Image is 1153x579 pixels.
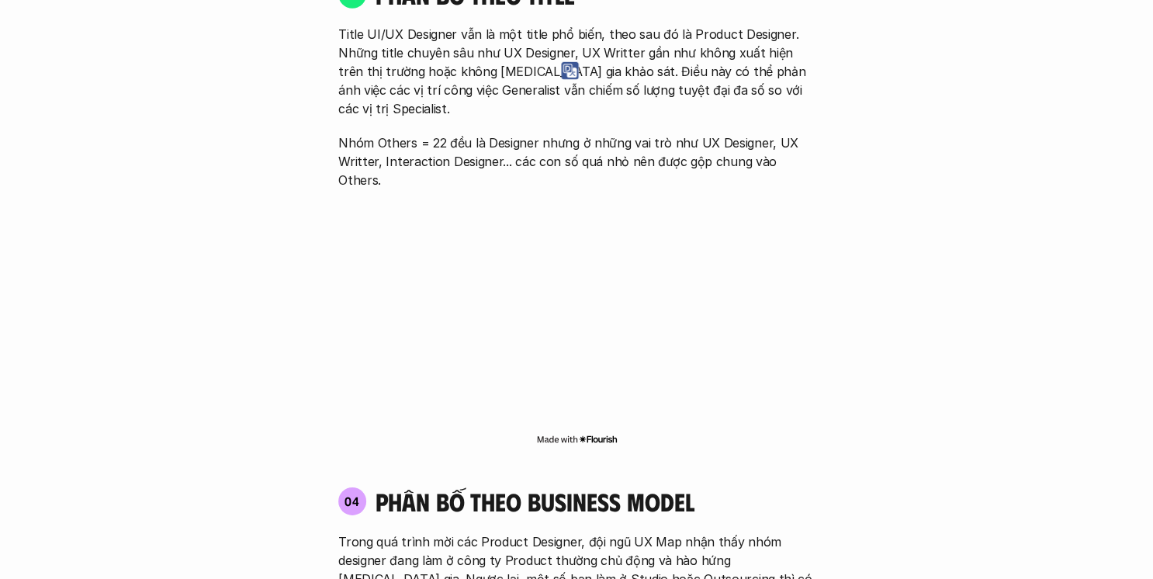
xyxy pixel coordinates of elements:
[338,25,815,118] p: Title UI/UX Designer vẫn là một title phổ biến, theo sau đó là Product Designer. Những title chuy...
[536,433,618,446] img: Made with Flourish
[345,495,360,508] p: 04
[338,133,815,189] p: Nhóm Others = 22 đều là Designer nhưng ở những vai trò như UX Designer, UX Writter, Interaction D...
[376,487,694,516] h4: phân bố theo business model
[324,197,829,430] iframe: Interactive or visual content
